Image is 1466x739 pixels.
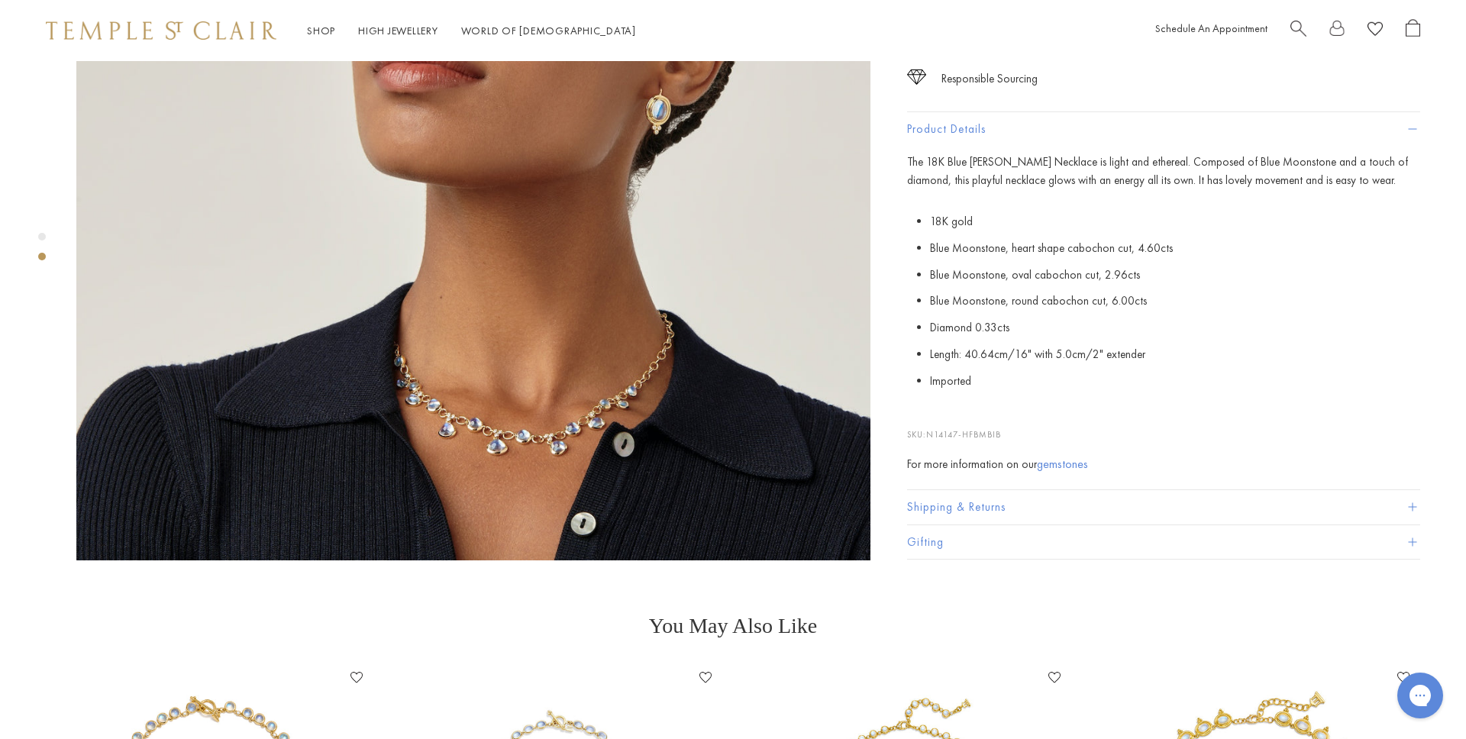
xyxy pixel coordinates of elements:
li: Length: 40.64cm/16" with 5.0cm/2" extender [930,341,1420,368]
h3: You May Also Like [61,614,1405,638]
a: ShopShop [307,24,335,37]
a: World of [DEMOGRAPHIC_DATA]World of [DEMOGRAPHIC_DATA] [461,24,636,37]
span: The 18K Blue [PERSON_NAME] Necklace is light and ethereal. Composed of Blue Moonstone and a touch... [907,154,1408,189]
span: Diamond 0.33cts [930,320,1009,335]
span: 18K gold [930,214,973,229]
a: High JewelleryHigh Jewellery [358,24,438,37]
a: Schedule An Appointment [1155,21,1267,35]
img: Temple St. Clair [46,21,276,40]
span: Blue Moonstone, heart shape cabochon cut, 4.60cts [930,240,1173,256]
span: N14147-HFBMBIB [926,430,1001,440]
a: gemstones [1037,456,1088,472]
a: Open Shopping Bag [1406,19,1420,43]
button: Gifting [907,525,1420,560]
button: Product Details [907,112,1420,147]
a: View Wishlist [1368,19,1383,43]
a: Search [1290,19,1306,43]
button: Shipping & Returns [907,490,1420,524]
div: Responsible Sourcing [941,69,1038,89]
nav: Main navigation [307,21,636,40]
span: Blue Moonstone, oval cabochon cut, 2.96cts [930,267,1140,282]
div: Product gallery navigation [38,229,46,273]
span: Imported [930,373,971,389]
span: Blue Moonstone, round cabochon cut, 6.00cts [930,294,1147,309]
p: SKU: [907,413,1420,442]
iframe: Gorgias live chat messenger [1390,667,1451,724]
img: icon_sourcing.svg [907,69,926,85]
div: For more information on our [907,455,1420,474]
